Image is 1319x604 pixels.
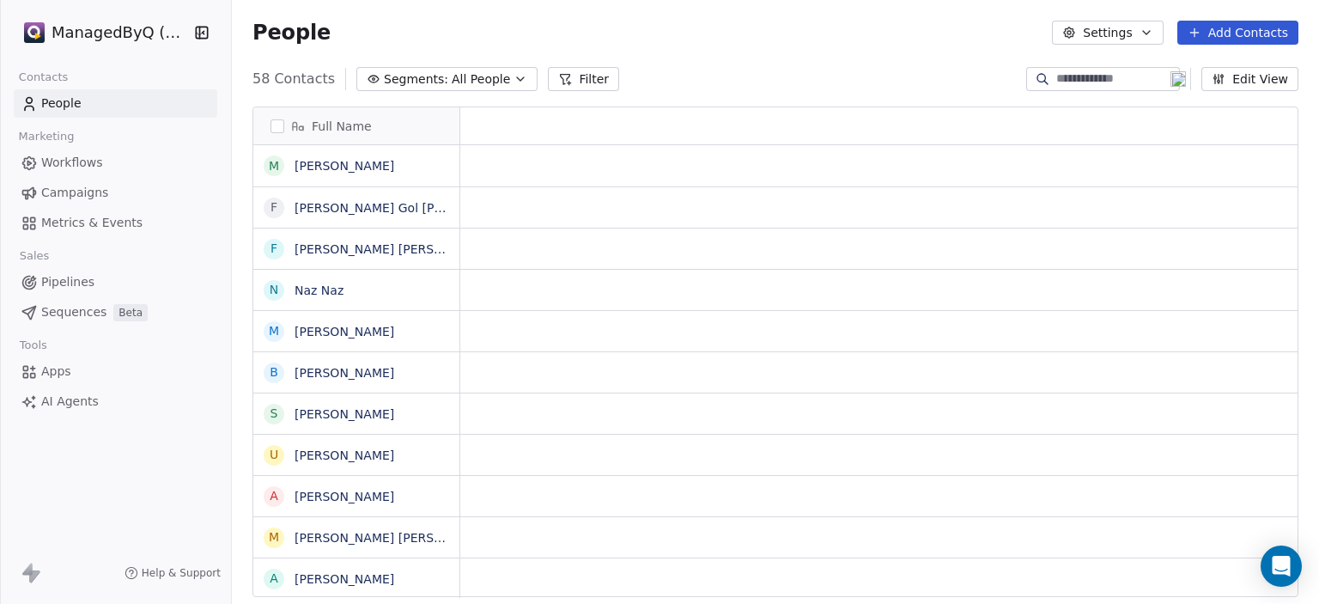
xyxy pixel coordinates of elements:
div: grid [253,145,460,598]
a: [PERSON_NAME] [295,572,394,586]
a: Apps [14,357,217,386]
span: Sales [12,243,57,269]
a: [PERSON_NAME] [PERSON_NAME] [295,242,498,256]
a: [PERSON_NAME] [295,325,394,339]
a: [PERSON_NAME] [295,407,394,421]
div: Full Name [253,107,459,144]
a: Campaigns [14,179,217,207]
span: Sequences [41,303,106,321]
div: F [270,240,277,258]
span: Tools [12,333,54,358]
div: F [270,198,277,217]
div: M [269,322,279,340]
span: Beta [113,304,148,321]
span: Campaigns [41,184,108,202]
span: 58 Contacts [252,69,335,89]
a: Naz Naz [295,284,343,297]
div: U [270,446,278,464]
div: A [270,570,278,588]
button: ManagedByQ (FZE) [21,18,183,47]
span: Full Name [312,118,372,135]
a: SequencesBeta [14,298,217,326]
a: People [14,89,217,118]
span: Marketing [11,124,82,149]
a: Metrics & Events [14,209,217,237]
span: AI Agents [41,393,99,411]
img: 19.png [1170,71,1186,87]
div: A [270,487,278,505]
span: People [41,95,82,113]
span: Apps [41,363,71,381]
button: Filter [548,67,619,91]
a: [PERSON_NAME] [295,159,394,173]
div: N [270,281,278,299]
span: Metrics & Events [41,214,143,232]
img: Stripe.png [24,22,45,43]
div: M [269,528,279,546]
button: Settings [1052,21,1163,45]
span: Pipelines [41,273,94,291]
span: Help & Support [142,566,221,580]
a: AI Agents [14,387,217,416]
a: Help & Support [125,566,221,580]
button: Add Contacts [1177,21,1298,45]
div: Open Intercom Messenger [1261,546,1302,587]
span: Contacts [11,64,76,90]
a: [PERSON_NAME] [295,448,394,462]
a: [PERSON_NAME] [295,490,394,503]
div: S [270,405,278,423]
a: [PERSON_NAME] [PERSON_NAME] [295,531,498,545]
div: M [269,157,279,175]
a: Workflows [14,149,217,177]
span: Segments: [384,70,448,88]
div: B [270,363,278,381]
a: [PERSON_NAME] [295,366,394,380]
a: Pipelines [14,268,217,296]
a: [PERSON_NAME] Gol [PERSON_NAME] [295,201,522,215]
span: All People [452,70,510,88]
span: Workflows [41,154,103,172]
span: People [252,20,331,46]
span: ManagedByQ (FZE) [52,21,189,44]
button: Edit View [1201,67,1298,91]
